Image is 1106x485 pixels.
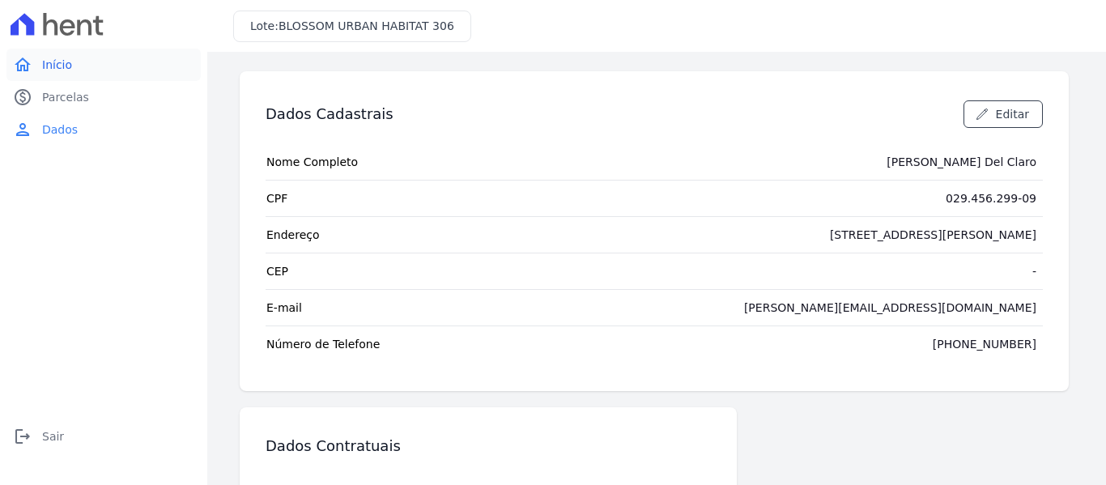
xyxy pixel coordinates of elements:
a: homeInício [6,49,201,81]
span: Parcelas [42,89,89,105]
span: Dados [42,121,78,138]
div: 029.456.299-09 [946,190,1036,206]
span: CEP [266,263,288,279]
i: person [13,120,32,139]
h3: Dados Cadastrais [266,104,393,124]
a: Editar [963,100,1043,128]
h3: Lote: [250,18,454,35]
span: Endereço [266,227,320,243]
i: paid [13,87,32,107]
div: - [1032,263,1036,279]
span: Número de Telefone [266,336,380,352]
h3: Dados Contratuais [266,436,401,456]
span: CPF [266,190,287,206]
span: Editar [996,106,1029,122]
a: logoutSair [6,420,201,453]
i: logout [13,427,32,446]
div: [STREET_ADDRESS][PERSON_NAME] [830,227,1036,243]
div: [PHONE_NUMBER] [933,336,1036,352]
span: Nome Completo [266,154,358,170]
span: E-mail [266,300,302,316]
span: Início [42,57,72,73]
span: BLOSSOM URBAN HABITAT 306 [279,19,454,32]
a: paidParcelas [6,81,201,113]
i: home [13,55,32,74]
div: [PERSON_NAME] Del Claro [887,154,1036,170]
a: personDados [6,113,201,146]
span: Sair [42,428,64,445]
div: [PERSON_NAME][EMAIL_ADDRESS][DOMAIN_NAME] [744,300,1036,316]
